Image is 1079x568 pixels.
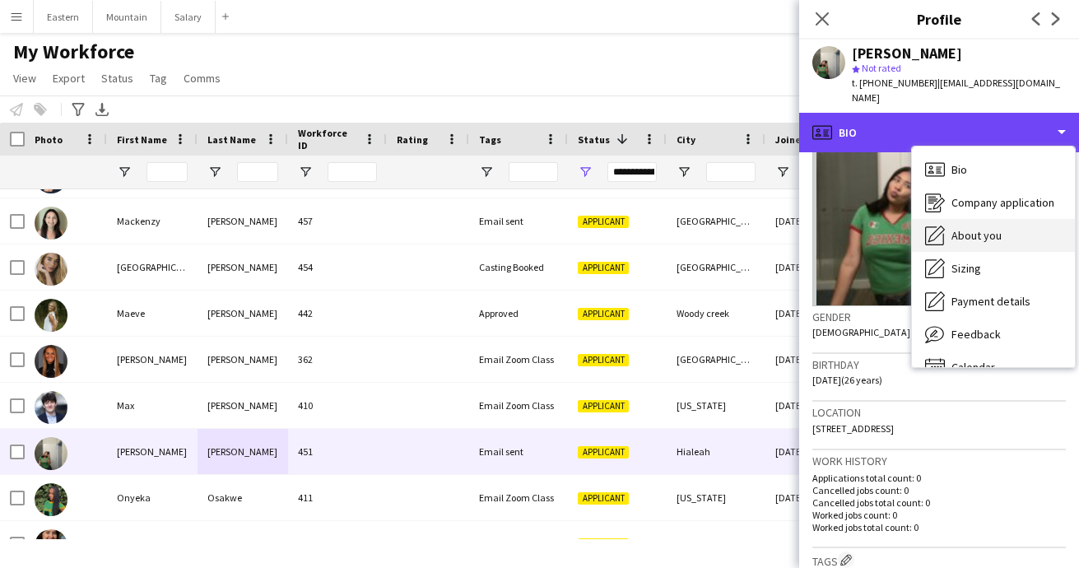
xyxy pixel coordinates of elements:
span: Applicant [578,216,629,228]
span: Sizing [951,261,981,276]
span: [DATE] (26 years) [812,374,882,386]
h3: Gender [812,310,1066,324]
span: City [677,133,695,146]
div: Bio [799,113,1079,152]
div: [PERSON_NAME] [198,383,288,428]
span: t. [PHONE_NUMBER] [852,77,937,89]
p: Applications total count: 0 [812,472,1066,484]
div: 457 [288,198,387,244]
span: First Name [117,133,167,146]
input: First Name Filter Input [147,162,188,182]
p: Worked jobs total count: 0 [812,521,1066,533]
p: Worked jobs count: 0 [812,509,1066,521]
span: Company application [951,195,1054,210]
div: Company application [912,186,1075,219]
div: Mackenzy [107,198,198,244]
input: Tags Filter Input [509,162,558,182]
div: [GEOGRAPHIC_DATA] [667,337,765,382]
img: Marley McCall [35,345,67,378]
img: Max Fitzsimons [35,391,67,424]
span: Not rated [862,62,901,74]
span: [STREET_ADDRESS] [812,422,894,435]
div: 451 [288,429,387,474]
span: Status [578,133,610,146]
span: Tags [479,133,501,146]
img: Crew avatar or photo [812,59,1066,306]
div: Max [107,383,198,428]
div: [PERSON_NAME] [198,291,288,336]
app-action-btn: Export XLSX [92,100,112,119]
img: Maeve Sheehan [35,299,67,332]
div: 454 [288,244,387,290]
div: [PERSON_NAME] [852,46,962,61]
img: Mackenzy Calvin [35,207,67,240]
h3: Profile [799,8,1079,30]
span: Bio [951,162,967,177]
a: Export [46,68,91,89]
div: 442 [288,291,387,336]
img: Natalie Alvarado [35,437,67,470]
div: [DATE] [765,337,864,382]
h3: Work history [812,454,1066,468]
div: [GEOGRAPHIC_DATA] [667,521,765,566]
div: Payment details [912,285,1075,318]
img: Onyeka Osakwe [35,483,67,516]
span: Applicant [578,354,629,366]
span: Applicant [578,262,629,274]
div: Email Zoom Class [469,475,568,520]
div: Casting Booked [469,244,568,290]
div: Casting Booked [469,521,568,566]
span: Comms [184,71,221,86]
span: Applicant [578,400,629,412]
div: Feedback [912,318,1075,351]
button: Eastern [34,1,93,33]
div: [DATE] [765,475,864,520]
div: Onyeka [107,475,198,520]
div: Bio [912,153,1075,186]
div: [GEOGRAPHIC_DATA] [107,244,198,290]
input: City Filter Input [706,162,756,182]
span: Applicant [578,492,629,505]
span: Payment details [951,294,1030,309]
div: Email Zoom Class [469,337,568,382]
div: Maeve [107,291,198,336]
div: Email sent [469,198,568,244]
button: Open Filter Menu [479,165,494,179]
div: Email Zoom Class [469,383,568,428]
div: [DATE] [765,383,864,428]
div: [DATE] [765,198,864,244]
div: [DATE] [765,521,864,566]
span: View [13,71,36,86]
span: Rating [397,133,428,146]
button: Open Filter Menu [207,165,222,179]
div: About you [912,219,1075,252]
span: Applicant [578,538,629,551]
div: Approved [469,291,568,336]
span: Photo [35,133,63,146]
button: Open Filter Menu [677,165,691,179]
div: 449 [288,521,387,566]
div: [DATE] [765,244,864,290]
div: [DATE] [765,291,864,336]
div: [GEOGRAPHIC_DATA] [667,244,765,290]
app-action-btn: Advanced filters [68,100,88,119]
div: Woody creek [667,291,765,336]
div: [PERSON_NAME] [198,429,288,474]
span: Applicant [578,446,629,459]
div: Email sent [469,429,568,474]
div: [PERSON_NAME] [198,198,288,244]
div: [PERSON_NAME] [107,429,198,474]
div: [GEOGRAPHIC_DATA] [667,198,765,244]
h3: Location [812,405,1066,420]
div: Osakwe [198,475,288,520]
div: [US_STATE] [667,475,765,520]
div: Hialeah [667,429,765,474]
span: Tag [150,71,167,86]
a: Comms [177,68,227,89]
button: Mountain [93,1,161,33]
div: [DATE] [765,429,864,474]
div: 362 [288,337,387,382]
div: [PERSON_NAME] [198,521,288,566]
div: [PERSON_NAME] [107,521,198,566]
span: Applicant [578,308,629,320]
